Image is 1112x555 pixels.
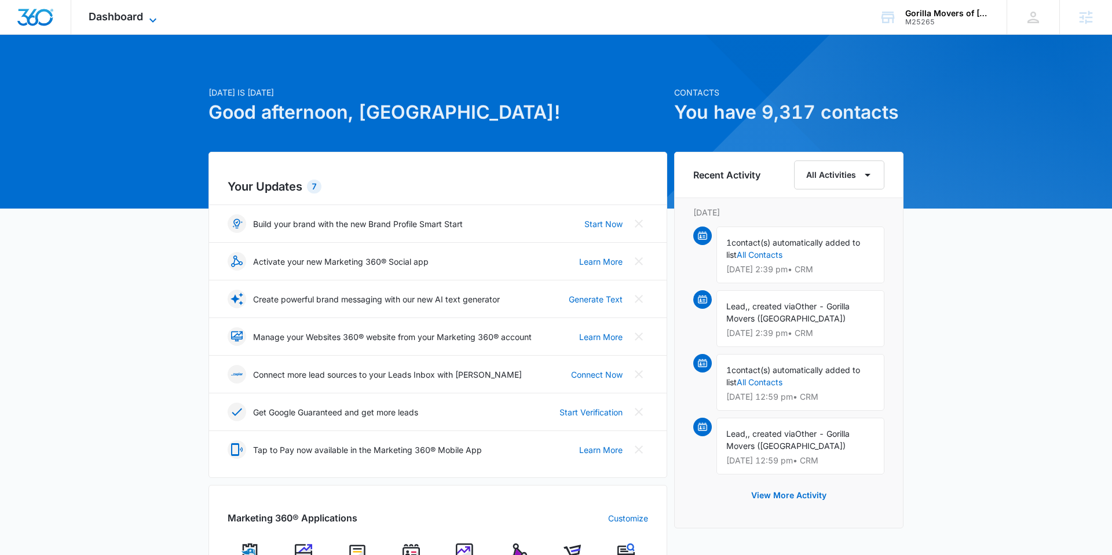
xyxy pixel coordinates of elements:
p: Build your brand with the new Brand Profile Smart Start [253,218,463,230]
button: Close [630,440,648,459]
button: Close [630,214,648,233]
button: Close [630,290,648,308]
a: Start Now [584,218,623,230]
p: [DATE] 2:39 pm • CRM [726,265,875,273]
span: Lead, [726,429,748,439]
p: Get Google Guaranteed and get more leads [253,406,418,418]
h2: Marketing 360® Applications [228,511,357,525]
span: 1 [726,365,731,375]
h1: Good afternoon, [GEOGRAPHIC_DATA]! [209,98,667,126]
p: [DATE] 2:39 pm • CRM [726,329,875,337]
button: All Activities [794,160,884,189]
a: Start Verification [559,406,623,418]
span: 1 [726,238,731,247]
p: Manage your Websites 360® website from your Marketing 360® account [253,331,532,343]
div: account name [905,9,990,18]
span: contact(s) automatically added to list [726,365,860,387]
h6: Recent Activity [693,168,760,182]
a: Learn More [579,331,623,343]
p: [DATE] 12:59 pm • CRM [726,393,875,401]
span: contact(s) automatically added to list [726,238,860,260]
span: , created via [748,429,795,439]
span: , created via [748,301,795,311]
p: Create powerful brand messaging with our new AI text generator [253,293,500,305]
a: Connect Now [571,368,623,381]
a: Learn More [579,444,623,456]
p: [DATE] 12:59 pm • CRM [726,457,875,465]
a: Customize [608,512,648,524]
a: Generate Text [569,293,623,305]
button: Close [630,252,648,271]
span: Lead, [726,301,748,311]
p: Activate your new Marketing 360® Social app [253,255,429,268]
button: Close [630,327,648,346]
a: Learn More [579,255,623,268]
h2: Your Updates [228,178,648,195]
p: [DATE] [693,206,884,218]
h1: You have 9,317 contacts [674,98,904,126]
span: Dashboard [89,10,143,23]
div: account id [905,18,990,26]
p: Tap to Pay now available in the Marketing 360® Mobile App [253,444,482,456]
a: All Contacts [737,250,782,260]
button: Close [630,365,648,384]
button: Close [630,403,648,421]
p: Contacts [674,86,904,98]
a: All Contacts [737,377,782,387]
p: [DATE] is [DATE] [209,86,667,98]
button: View More Activity [740,481,838,509]
div: 7 [307,180,321,193]
p: Connect more lead sources to your Leads Inbox with [PERSON_NAME] [253,368,522,381]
